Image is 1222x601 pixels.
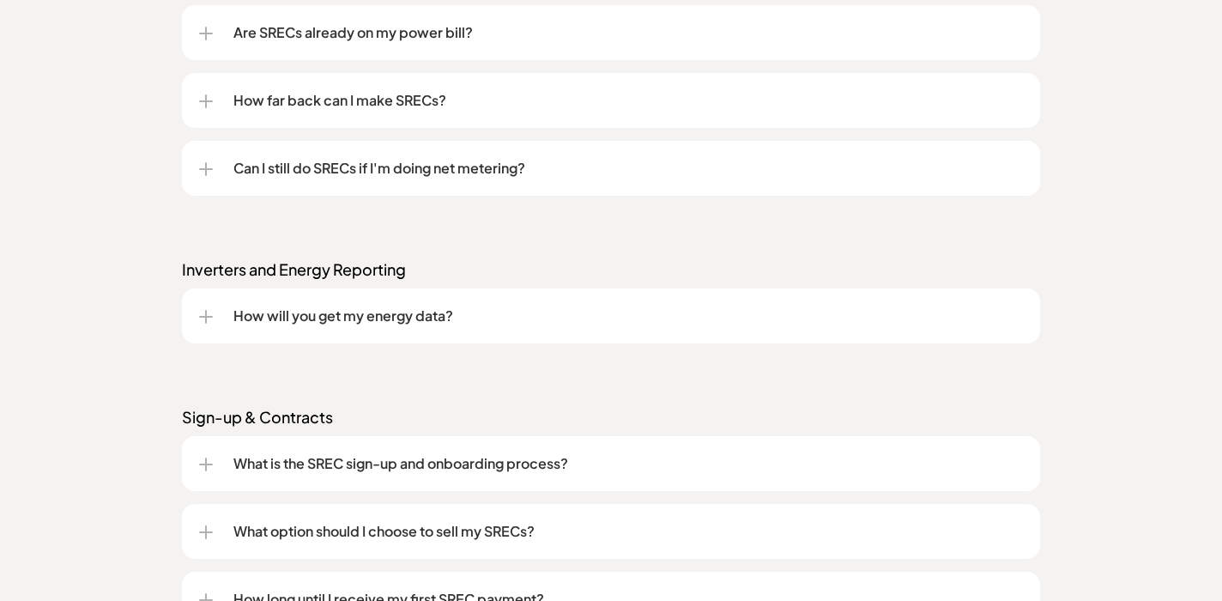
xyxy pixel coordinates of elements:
p: What is the SREC sign-up and onboarding process? [233,453,1023,474]
p: Are SRECs already on my power bill? [233,22,1023,43]
p: What option should I choose to sell my SRECs? [233,521,1023,542]
p: Inverters and Energy Reporting [182,259,1040,280]
p: Sign-up & Contracts [182,407,1040,428]
p: Can I still do SRECs if I'm doing net metering? [233,158,1023,179]
p: How will you get my energy data? [233,306,1023,326]
p: How far back can I make SRECs? [233,90,1023,111]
